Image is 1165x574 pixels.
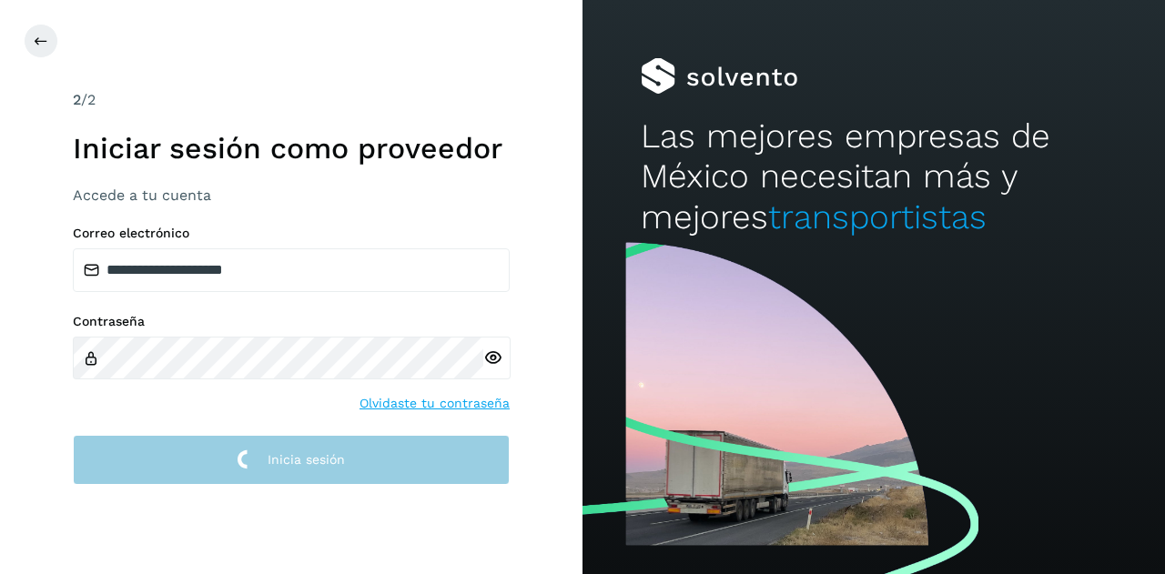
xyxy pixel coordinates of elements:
h3: Accede a tu cuenta [73,186,510,204]
div: /2 [73,89,510,111]
label: Contraseña [73,314,510,329]
h1: Iniciar sesión como proveedor [73,131,510,166]
span: transportistas [768,197,987,237]
h2: Las mejores empresas de México necesitan más y mejores [641,116,1107,237]
button: Inicia sesión [73,435,510,485]
a: Olvidaste tu contraseña [360,394,510,413]
span: Inicia sesión [268,453,345,466]
label: Correo electrónico [73,226,510,241]
span: 2 [73,91,81,108]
